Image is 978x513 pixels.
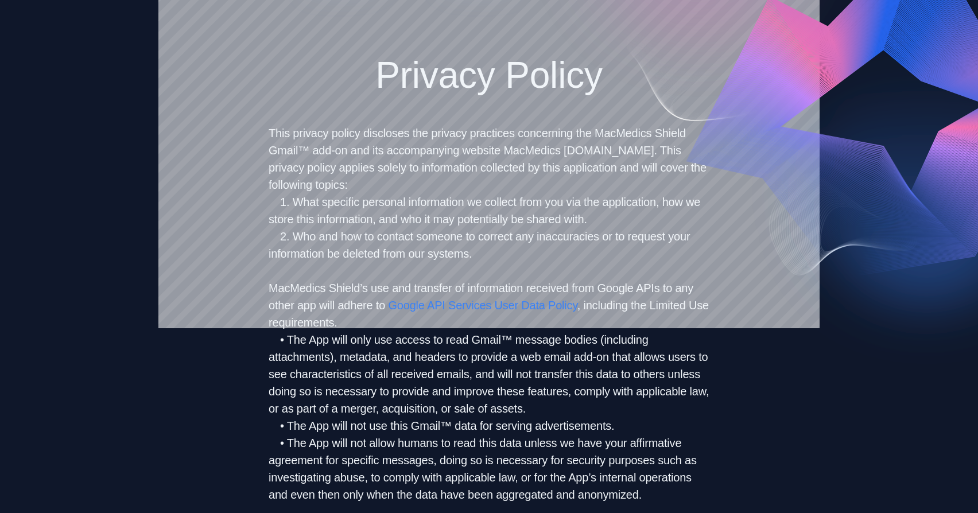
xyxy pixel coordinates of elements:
h1: Privacy Policy [172,57,806,103]
li: 1. What specific personal information we collect from you via the application, how we store this ... [269,193,709,228]
li: • The App will not use this Gmail™ data for serving advertisements. [269,417,709,434]
a: Google API Services User Data Policy [388,299,577,312]
p: This privacy policy discloses the privacy practices concerning the MacMedics Shield Gmail™ add-on... [269,125,709,503]
li: • The App will only use access to read Gmail™ message bodies (including attachments), metadata, a... [269,331,709,417]
li: • The App will not allow humans to read this data unless we have your affirmative agreement for s... [269,434,709,503]
li: 2. Who and how to contact someone to correct any inaccuracies or to request your information be d... [269,228,709,262]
